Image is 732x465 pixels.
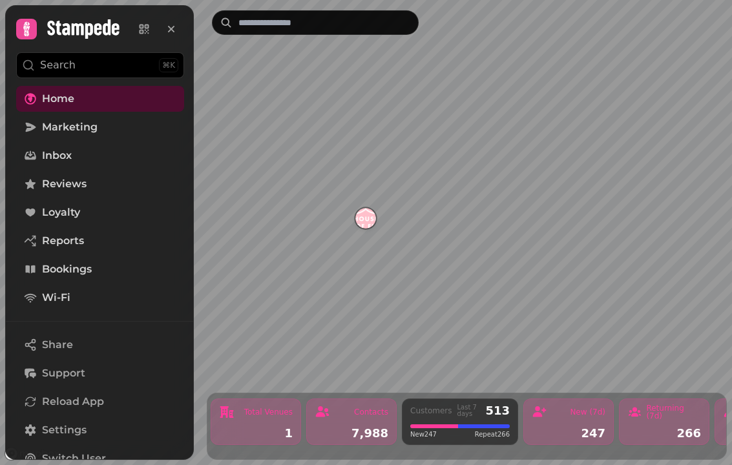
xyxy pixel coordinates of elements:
span: Reviews [42,176,87,192]
div: Last 7 days [457,404,481,417]
button: Support [16,360,184,386]
div: 266 [627,428,701,439]
div: 7,988 [315,428,388,439]
a: Bookings [16,256,184,282]
div: ⌘K [159,58,178,72]
a: Inbox [16,143,184,169]
div: Map marker [355,208,376,232]
span: Settings [42,422,87,438]
button: House of Fu Manchester [355,208,376,229]
span: Marketing [42,119,98,135]
a: Home [16,86,184,112]
span: Inbox [42,148,72,163]
span: Bookings [42,262,92,277]
a: Loyalty [16,200,184,225]
a: Wi-Fi [16,285,184,311]
div: Contacts [354,408,388,416]
div: 513 [485,405,510,417]
button: Reload App [16,389,184,415]
p: Search [40,57,76,73]
span: New 247 [410,429,437,439]
span: Home [42,91,74,107]
a: Reports [16,228,184,254]
span: Loyalty [42,205,80,220]
span: Reports [42,233,84,249]
div: Total Venues [244,408,293,416]
a: Marketing [16,114,184,140]
button: Search⌘K [16,52,184,78]
div: New (7d) [570,408,605,416]
span: Wi-Fi [42,290,70,305]
span: Reload App [42,394,104,409]
button: Share [16,332,184,358]
a: Reviews [16,171,184,197]
span: Repeat 266 [475,429,510,439]
div: Customers [410,407,452,415]
span: Support [42,366,85,381]
div: 1 [219,428,293,439]
div: 247 [532,428,605,439]
span: Share [42,337,73,353]
a: Settings [16,417,184,443]
div: Returning (7d) [646,404,701,420]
